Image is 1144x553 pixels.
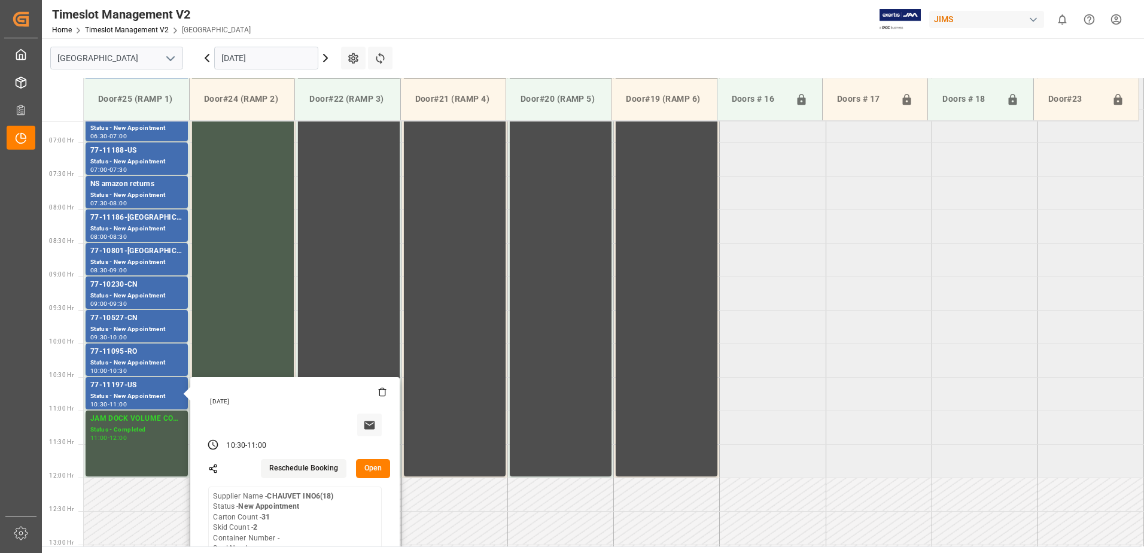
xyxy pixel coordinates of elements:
[108,133,109,139] div: -
[90,212,183,224] div: 77-11186-[GEOGRAPHIC_DATA]
[49,372,74,378] span: 10:30 Hr
[49,137,74,144] span: 07:00 Hr
[52,5,251,23] div: Timeslot Management V2
[49,271,74,278] span: 09:00 Hr
[199,88,285,110] div: Door#24 (RAMP 2)
[49,439,74,445] span: 11:30 Hr
[90,358,183,368] div: Status - New Appointment
[90,413,183,425] div: JAM DOCK VOLUME CONTROL
[90,200,108,206] div: 07:30
[90,324,183,335] div: Status - New Appointment
[261,513,270,521] b: 31
[90,379,183,391] div: 77-11197-US
[409,78,501,90] div: JAM DOCK VOLUME CONTROL
[109,435,127,440] div: 12:00
[410,88,496,110] div: Door#21 (RAMP 4)
[90,224,183,234] div: Status - New Appointment
[929,8,1049,31] button: JIMS
[108,335,109,340] div: -
[108,234,109,239] div: -
[832,88,896,111] div: Doors # 17
[109,200,127,206] div: 08:00
[108,402,109,407] div: -
[109,368,127,373] div: 10:30
[109,402,127,407] div: 11:00
[161,49,179,68] button: open menu
[49,305,74,311] span: 09:30 Hr
[305,88,390,110] div: Door#22 (RAMP 3)
[197,78,289,90] div: JAM DOCK CONTROL
[50,47,183,69] input: Type to search/select
[90,402,108,407] div: 10:30
[261,459,346,478] button: Reschedule Booking
[90,368,108,373] div: 10:00
[108,200,109,206] div: -
[109,335,127,340] div: 10:00
[49,338,74,345] span: 10:00 Hr
[938,88,1001,111] div: Doors # 18
[93,88,179,110] div: Door#25 (RAMP 1)
[108,167,109,172] div: -
[516,88,601,110] div: Door#20 (RAMP 5)
[880,9,921,30] img: Exertis%20JAM%20-%20Email%20Logo.jpg_1722504956.jpg
[49,204,74,211] span: 08:00 Hr
[356,459,391,478] button: Open
[90,301,108,306] div: 09:00
[85,26,169,34] a: Timeslot Management V2
[90,190,183,200] div: Status - New Appointment
[253,523,257,531] b: 2
[1043,88,1107,111] div: Door#23
[49,171,74,177] span: 07:30 Hr
[727,88,790,111] div: Doors # 16
[90,346,183,358] div: 77-11095-RO
[90,133,108,139] div: 06:30
[247,440,266,451] div: 11:00
[109,268,127,273] div: 09:00
[49,506,74,512] span: 12:30 Hr
[49,472,74,479] span: 12:00 Hr
[267,492,333,500] b: CHAUVET INO6(18)
[90,178,183,190] div: NS amazon returns
[49,238,74,244] span: 08:30 Hr
[245,440,247,451] div: -
[90,78,183,90] div: 77-11202-[GEOGRAPHIC_DATA]
[109,234,127,239] div: 08:30
[90,123,183,133] div: Status - New Appointment
[90,425,183,435] div: Status - Completed
[90,435,108,440] div: 11:00
[108,368,109,373] div: -
[90,268,108,273] div: 08:30
[303,78,395,90] div: JAM DOCK VOLUME CONTROL
[109,133,127,139] div: 07:00
[90,312,183,324] div: 77-10527-CN
[929,11,1044,28] div: JIMS
[90,391,183,402] div: Status - New Appointment
[90,157,183,167] div: Status - New Appointment
[90,245,183,257] div: 77-10801-[GEOGRAPHIC_DATA]
[108,268,109,273] div: -
[52,26,72,34] a: Home
[108,435,109,440] div: -
[90,279,183,291] div: 77-10230-CN
[90,145,183,157] div: 77-11188-US
[90,335,108,340] div: 09:30
[109,301,127,306] div: 09:30
[1049,6,1076,33] button: show 0 new notifications
[109,167,127,172] div: 07:30
[214,47,318,69] input: DD.MM.YYYY
[206,397,387,406] div: [DATE]
[238,502,299,511] b: New Appointment
[49,405,74,412] span: 11:00 Hr
[49,539,74,546] span: 13:00 Hr
[90,167,108,172] div: 07:00
[226,440,245,451] div: 10:30
[620,78,713,90] div: JAM DOCK VOLUME CONTROL
[90,234,108,239] div: 08:00
[90,257,183,268] div: Status - New Appointment
[621,88,707,110] div: Door#19 (RAMP 6)
[515,78,607,90] div: JAM DOCK VOLUME CONTROL
[90,291,183,301] div: Status - New Appointment
[108,301,109,306] div: -
[1076,6,1103,33] button: Help Center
